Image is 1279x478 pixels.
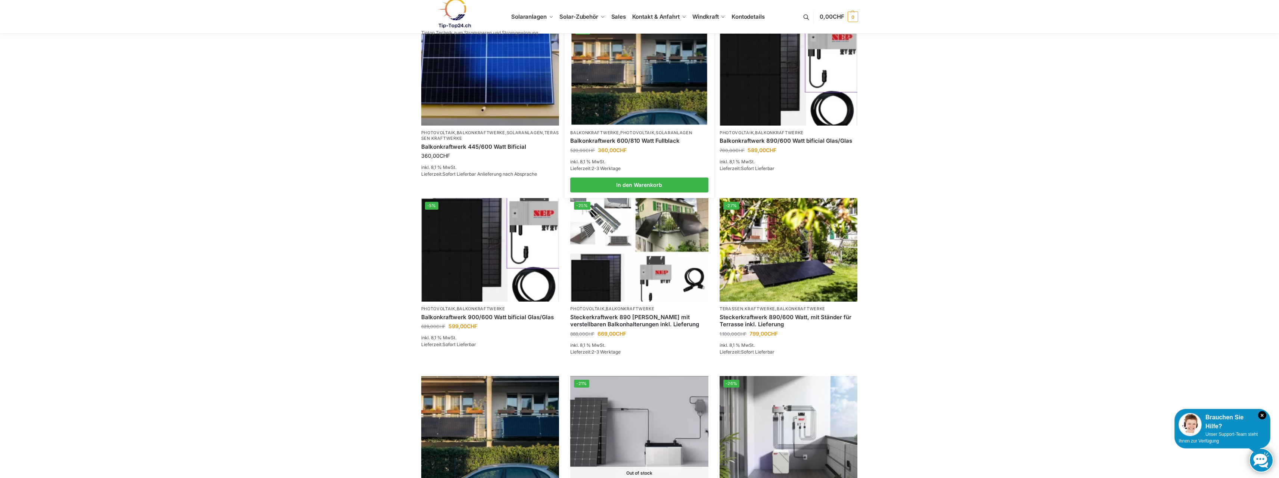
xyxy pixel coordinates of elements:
[570,306,604,311] a: Photovoltaik
[570,158,708,165] p: inkl. 8,1 % MwSt.
[421,130,455,135] a: Photovoltaik
[755,130,804,135] a: Balkonkraftwerke
[749,330,778,337] bdi: 799,00
[611,13,626,20] span: Sales
[570,137,708,145] a: Balkonkraftwerk 600/810 Watt Fullblack
[597,330,626,337] bdi: 669,00
[570,331,595,337] bdi: 888,00
[720,306,775,311] a: Terassen Kraftwerke
[720,198,858,302] a: -27%Steckerkraftwerk 890/600 Watt, mit Ständer für Terrasse inkl. Lieferung
[421,334,559,341] p: inkl. 8,1 % MwSt.
[592,166,621,171] span: 2-3 Werktage
[421,198,559,302] img: Bificiales Hochleistungsmodul
[692,13,718,20] span: Windkraft
[421,306,559,312] p: ,
[421,314,559,321] a: Balkonkraftwerk 900/600 Watt bificial Glas/Glas
[570,349,621,355] span: Lieferzeit:
[448,323,477,329] bdi: 599,00
[559,13,598,20] span: Solar-Zubehör
[421,22,559,126] img: Solaranlage für den kleinen Balkon
[511,13,547,20] span: Solaranlagen
[586,148,595,153] span: CHF
[720,158,858,165] p: inkl. 8,1 % MwSt.
[570,130,619,135] a: Balkonkraftwerke
[820,13,844,20] span: 0,00
[421,130,559,141] a: Terassen Kraftwerke
[570,342,708,349] p: inkl. 8,1 % MwSt.
[720,137,858,145] a: Balkonkraftwerk 890/600 Watt bificial Glas/Glas
[720,130,754,135] a: Photovoltaik
[421,171,537,177] span: Lieferzeit:
[720,349,774,355] span: Lieferzeit:
[720,198,858,302] img: Steckerkraftwerk 890/600 Watt, mit Ständer für Terrasse inkl. Lieferung
[833,13,844,20] span: CHF
[720,130,858,136] p: ,
[421,306,455,311] a: Photovoltaik
[1258,411,1266,419] i: Schließen
[571,23,707,124] a: -31%2 Balkonkraftwerke
[421,152,450,159] bdi: 360,00
[820,6,858,28] a: 0,00CHF 0
[732,13,765,20] span: Kontodetails
[440,152,450,159] span: CHF
[570,166,621,171] span: Lieferzeit:
[592,349,621,355] span: 2-3 Werktage
[777,306,825,311] a: Balkonkraftwerke
[741,349,774,355] span: Sofort Lieferbar
[735,148,745,153] span: CHF
[606,306,654,311] a: Balkonkraftwerke
[1179,432,1258,444] span: Unser Support-Team steht Ihnen zur Verfügung
[457,306,505,311] a: Balkonkraftwerke
[720,148,745,153] bdi: 700,00
[1179,413,1202,436] img: Customer service
[1179,413,1266,431] div: Brauchen Sie Hilfe?
[443,342,476,347] span: Sofort Lieferbar
[570,130,708,136] p: , ,
[720,306,858,312] p: ,
[421,342,476,347] span: Lieferzeit:
[570,198,708,302] a: -25%860 Watt Komplett mit Balkonhalterung
[467,323,477,329] span: CHF
[720,22,858,126] img: Bificiales Hochleistungsmodul
[656,130,692,135] a: Solaranlagen
[848,12,858,22] span: 0
[720,342,858,349] p: inkl. 8,1 % MwSt.
[570,148,595,153] bdi: 520,00
[620,130,654,135] a: Photovoltaik
[720,331,746,337] bdi: 1.100,00
[443,171,537,177] span: Sofort Lieferbar Anlieferung nach Absprache
[741,166,774,171] span: Sofort Lieferbar
[421,324,446,329] bdi: 629,00
[766,147,776,153] span: CHF
[767,330,778,337] span: CHF
[421,164,559,171] p: inkl. 8,1 % MwSt.
[421,143,559,151] a: Balkonkraftwerk 445/600 Watt Bificial
[720,314,858,328] a: Steckerkraftwerk 890/600 Watt, mit Ständer für Terrasse inkl. Lieferung
[421,130,559,142] p: , , ,
[457,130,505,135] a: Balkonkraftwerke
[616,147,627,153] span: CHF
[737,331,746,337] span: CHF
[570,306,708,312] p: ,
[436,324,446,329] span: CHF
[421,198,559,302] a: -5%Bificiales Hochleistungsmodul
[720,22,858,126] a: -16%Bificiales Hochleistungsmodul
[570,198,708,302] img: 860 Watt Komplett mit Balkonhalterung
[748,147,776,153] bdi: 589,00
[570,178,708,192] a: In den Warenkorb legen: „Balkonkraftwerk 600/810 Watt Fullblack“
[598,147,627,153] bdi: 360,00
[570,314,708,328] a: Steckerkraftwerk 890 Watt mit verstellbaren Balkonhalterungen inkl. Lieferung
[720,166,774,171] span: Lieferzeit:
[585,331,595,337] span: CHF
[421,31,538,35] p: Tiptop Technik zum Stromsparen und Stromgewinnung
[616,330,626,337] span: CHF
[632,13,680,20] span: Kontakt & Anfahrt
[571,23,707,124] img: 2 Balkonkraftwerke
[507,130,543,135] a: Solaranlagen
